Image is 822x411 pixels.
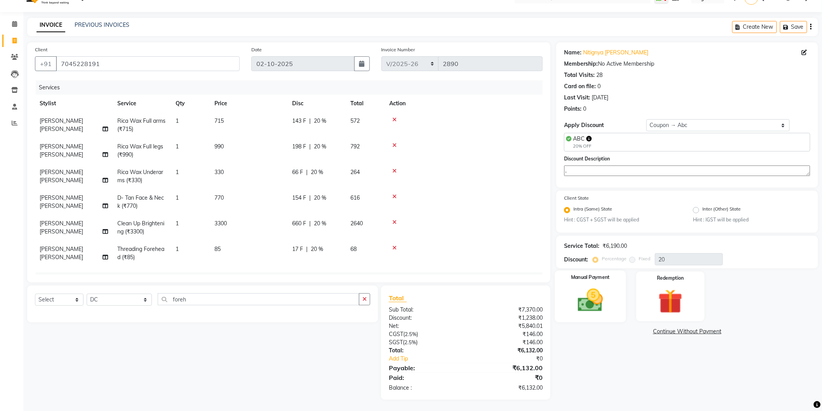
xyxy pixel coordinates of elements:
div: Total Visits: [564,71,595,79]
label: Intra (Same) State [573,205,612,215]
span: 66 F [292,168,303,176]
span: Threading Forehead (₹85) [117,246,164,261]
div: 20% OFF [573,143,592,150]
span: 770 [214,194,224,201]
span: 154 F [292,194,306,202]
label: Percentage [602,255,627,262]
span: Total [389,294,407,302]
div: ₹7,370.00 [466,306,549,314]
span: 715 [214,117,224,124]
span: 20 % [314,117,326,125]
span: 1 [176,169,179,176]
div: ₹6,132.00 [466,347,549,355]
span: [PERSON_NAME] [PERSON_NAME] [40,169,83,184]
div: Paid: [383,373,466,382]
div: ₹0 [466,373,549,382]
div: 0 [597,82,601,91]
button: Save [780,21,807,33]
span: CGST [389,331,403,338]
div: ₹146.00 [466,330,549,338]
span: 198 F [292,143,306,151]
span: Clean Up Brightening (₹3300) [117,220,164,235]
small: Hint : IGST will be applied [693,216,810,223]
span: 1 [176,246,179,253]
div: [DATE] [592,94,608,102]
span: 20 % [311,168,323,176]
span: 1 [176,220,179,227]
span: 20 % [314,219,326,228]
span: 143 F [292,117,306,125]
label: Manual Payment [571,274,610,281]
span: SGST [389,339,403,346]
div: Apply Discount [564,121,646,129]
div: ₹6,190.00 [603,242,627,250]
div: ₹146.00 [466,338,549,347]
div: Discount: [564,256,588,264]
span: 2640 [350,220,363,227]
a: Add Tip [383,355,480,363]
th: Action [385,95,543,112]
span: 1 [176,143,179,150]
a: INVOICE [37,18,65,32]
div: ₹5,840.01 [466,322,549,330]
button: +91 [35,56,57,71]
label: Client State [564,195,589,202]
span: 2.5% [405,331,416,337]
span: 990 [214,143,224,150]
div: ₹6,132.00 [466,384,549,392]
label: Date [251,46,262,53]
label: Client [35,46,47,53]
div: Sub Total: [383,306,466,314]
span: 85 [214,246,221,253]
span: 792 [350,143,360,150]
span: [PERSON_NAME] [PERSON_NAME] [40,246,83,261]
th: Stylist [35,95,113,112]
span: D- Tan Face & Neck (₹770) [117,194,164,209]
th: Qty [171,95,210,112]
span: | [309,117,311,125]
div: 28 [596,71,603,79]
div: ( ) [383,330,466,338]
span: [PERSON_NAME] [PERSON_NAME] [40,117,83,132]
span: | [306,245,308,253]
div: ₹0 [480,355,549,363]
label: Discount Description [564,155,610,162]
span: 1 [176,117,179,124]
a: Continue Without Payment [558,327,817,336]
button: Create New [732,21,777,33]
span: | [309,143,311,151]
img: _cash.svg [570,286,611,315]
a: PREVIOUS INVOICES [75,21,129,28]
span: 3300 [214,220,227,227]
label: Fixed [639,255,650,262]
span: [PERSON_NAME] [PERSON_NAME] [40,194,83,209]
div: 0 [583,105,586,113]
span: 68 [350,246,357,253]
label: Invoice Number [381,46,415,53]
th: Service [113,95,171,112]
span: 660 F [292,219,306,228]
div: Total: [383,347,466,355]
a: Nitignya [PERSON_NAME] [583,49,648,57]
th: Total [346,95,385,112]
span: 330 [214,169,224,176]
span: 20 % [311,245,323,253]
span: 572 [350,117,360,124]
div: Balance : [383,384,466,392]
th: Price [210,95,287,112]
span: Rica Wax Full legs (₹990) [117,143,163,158]
span: | [309,194,311,202]
div: Points: [564,105,582,113]
div: ( ) [383,338,466,347]
span: 20 % [314,143,326,151]
label: Inter (Other) State [702,205,741,215]
span: [PERSON_NAME] [PERSON_NAME] [40,220,83,235]
img: _gift.svg [651,286,690,317]
div: ₹1,238.00 [466,314,549,322]
div: Discount: [383,314,466,322]
span: 264 [350,169,360,176]
div: Name: [564,49,582,57]
div: Service Total: [564,242,599,250]
span: | [309,219,311,228]
span: 17 F [292,245,303,253]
